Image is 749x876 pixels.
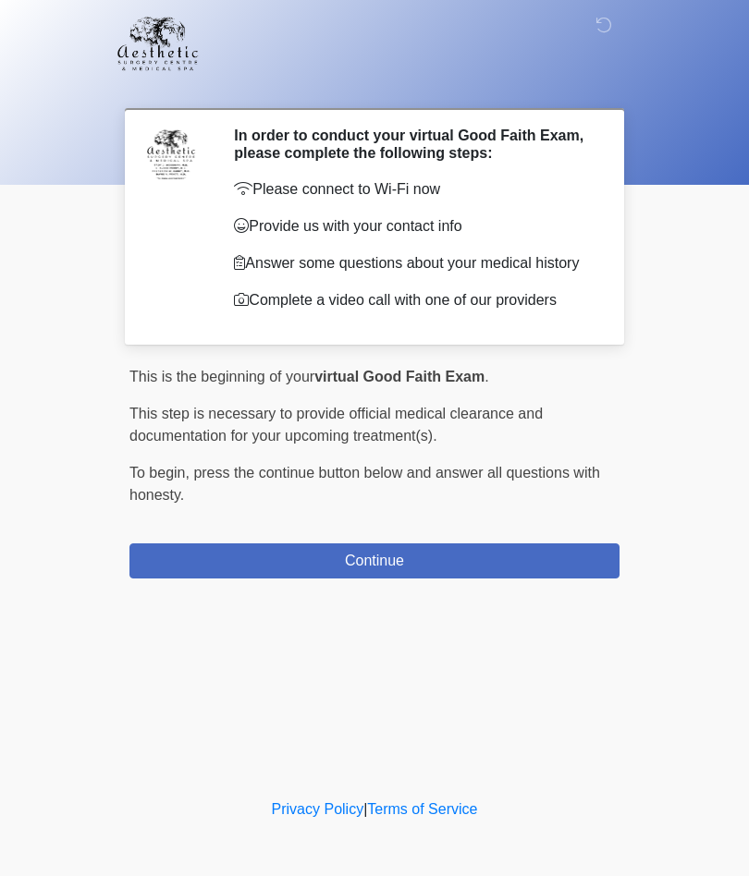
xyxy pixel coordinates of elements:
[363,801,367,817] a: |
[129,543,620,578] button: Continue
[129,369,314,384] span: This is the beginning of your
[272,801,364,817] a: Privacy Policy
[129,406,543,444] span: This step is necessary to provide official medical clearance and documentation for your upcoming ...
[129,465,600,503] span: press the continue button below and answer all questions with honesty.
[234,127,592,162] h2: In order to conduct your virtual Good Faith Exam, please complete the following steps:
[234,215,592,237] p: Provide us with your contact info
[485,369,488,384] span: .
[314,369,485,384] strong: virtual Good Faith Exam
[111,14,204,73] img: Aesthetic Surgery Centre, PLLC Logo
[234,178,592,201] p: Please connect to Wi-Fi now
[234,289,592,311] p: Complete a video call with one of our providers
[143,127,199,182] img: Agent Avatar
[129,465,193,481] span: To begin,
[367,801,477,817] a: Terms of Service
[234,252,592,274] p: Answer some questions about your medical history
